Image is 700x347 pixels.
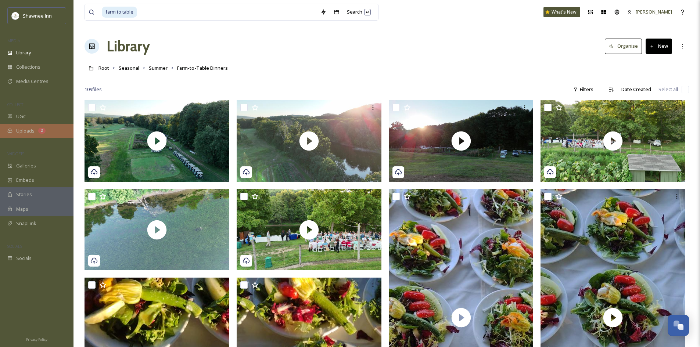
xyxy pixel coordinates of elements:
[541,100,685,182] img: thumbnail
[343,5,374,19] div: Search
[16,49,31,56] span: Library
[102,7,137,17] span: farm to table
[16,191,32,198] span: Stories
[543,7,580,17] a: What's New
[119,65,139,71] span: Seasonal
[38,128,46,134] div: 2
[7,151,24,156] span: WIDGETS
[149,65,168,71] span: Summer
[237,100,381,182] img: thumbnail
[23,12,52,19] span: Shawnee Inn
[16,78,49,85] span: Media Centres
[16,255,32,262] span: Socials
[7,243,22,249] span: SOCIALS
[26,337,47,342] span: Privacy Policy
[618,82,655,97] div: Date Created
[605,39,646,54] a: Organise
[85,100,229,182] img: thumbnail
[16,113,26,120] span: UGC
[16,220,36,227] span: SnapLink
[7,102,23,107] span: COLLECT
[605,39,642,54] button: Organise
[98,64,109,72] a: Root
[668,315,689,336] button: Open Chat
[26,335,47,343] a: Privacy Policy
[119,64,139,72] a: Seasonal
[16,162,36,169] span: Galleries
[85,189,229,271] img: thumbnail
[570,82,597,97] div: Filters
[16,64,40,71] span: Collections
[85,86,102,93] span: 109 file s
[16,127,35,134] span: Uploads
[646,39,672,54] button: New
[149,64,168,72] a: Summer
[636,8,672,15] span: [PERSON_NAME]
[16,177,34,184] span: Embeds
[16,206,28,213] span: Maps
[237,189,381,271] img: thumbnail
[98,65,109,71] span: Root
[177,64,228,72] a: Farm-to-Table Dinners
[12,12,19,19] img: shawnee-300x300.jpg
[658,86,678,93] span: Select all
[624,5,676,19] a: [PERSON_NAME]
[107,35,150,57] a: Library
[177,65,228,71] span: Farm-to-Table Dinners
[389,100,534,182] img: thumbnail
[7,38,20,43] span: MEDIA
